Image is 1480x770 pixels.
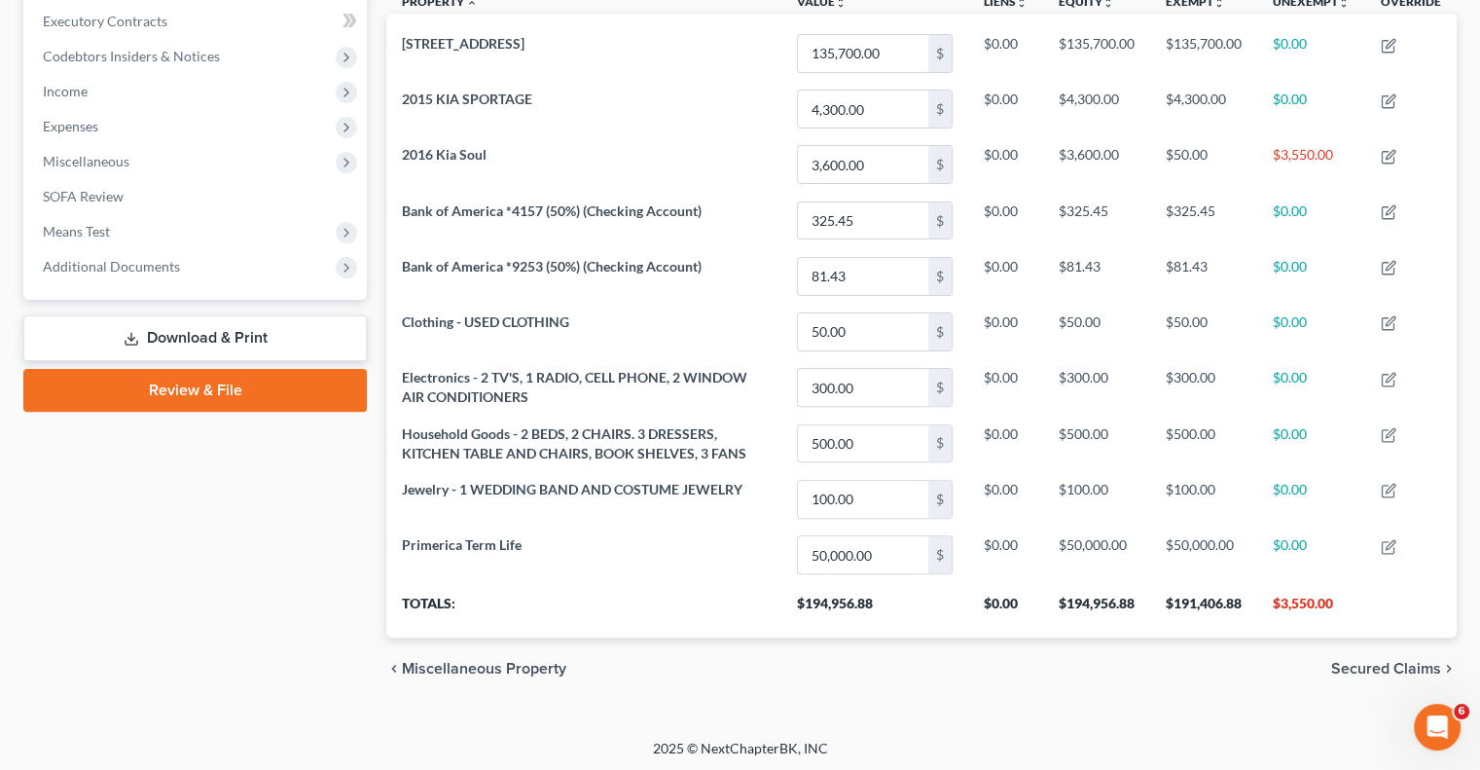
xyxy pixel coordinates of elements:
[798,202,928,239] input: 0.00
[402,258,702,275] span: Bank of America *9253 (50%) (Checking Account)
[402,202,702,219] span: Bank of America *4157 (50%) (Checking Account)
[798,313,928,350] input: 0.00
[1150,248,1257,304] td: $81.43
[1257,304,1365,359] td: $0.00
[27,4,367,39] a: Executory Contracts
[1150,527,1257,582] td: $50,000.00
[798,146,928,183] input: 0.00
[928,425,952,462] div: $
[798,258,928,295] input: 0.00
[1257,359,1365,415] td: $0.00
[1043,248,1150,304] td: $81.43
[968,583,1043,638] th: $0.00
[402,146,487,163] span: 2016 Kia Soul
[1043,25,1150,81] td: $135,700.00
[968,359,1043,415] td: $0.00
[968,304,1043,359] td: $0.00
[1043,583,1150,638] th: $194,956.88
[402,536,522,553] span: Primerica Term Life
[1331,661,1441,677] span: Secured Claims
[1043,416,1150,471] td: $500.00
[386,661,402,677] i: chevron_left
[928,313,952,350] div: $
[968,527,1043,582] td: $0.00
[1150,416,1257,471] td: $500.00
[1043,82,1150,137] td: $4,300.00
[43,258,180,275] span: Additional Documents
[1257,193,1365,248] td: $0.00
[968,471,1043,527] td: $0.00
[928,202,952,239] div: $
[1454,704,1469,719] span: 6
[1150,359,1257,415] td: $300.00
[1257,583,1365,638] th: $3,550.00
[798,369,928,406] input: 0.00
[1150,583,1257,638] th: $191,406.88
[798,35,928,72] input: 0.00
[928,536,952,573] div: $
[1043,137,1150,193] td: $3,600.00
[1043,193,1150,248] td: $325.45
[1257,82,1365,137] td: $0.00
[23,315,367,361] a: Download & Print
[928,146,952,183] div: $
[1150,137,1257,193] td: $50.00
[798,536,928,573] input: 0.00
[968,248,1043,304] td: $0.00
[27,179,367,214] a: SOFA Review
[1441,661,1457,677] i: chevron_right
[1257,137,1365,193] td: $3,550.00
[402,661,566,677] span: Miscellaneous Property
[402,425,746,461] span: Household Goods - 2 BEDS, 2 CHAIRS. 3 DRESSERS, KITCHEN TABLE AND CHAIRS, BOOK SHELVES, 3 FANS
[1150,471,1257,527] td: $100.00
[386,661,566,677] button: chevron_left Miscellaneous Property
[43,83,88,99] span: Income
[43,188,124,204] span: SOFA Review
[798,481,928,518] input: 0.00
[43,223,110,239] span: Means Test
[1043,471,1150,527] td: $100.00
[1257,25,1365,81] td: $0.00
[928,35,952,72] div: $
[1043,527,1150,582] td: $50,000.00
[968,137,1043,193] td: $0.00
[402,313,569,330] span: Clothing - USED CLOTHING
[43,118,98,134] span: Expenses
[386,583,781,638] th: Totals:
[1150,304,1257,359] td: $50.00
[928,369,952,406] div: $
[968,82,1043,137] td: $0.00
[928,481,952,518] div: $
[1331,661,1457,677] button: Secured Claims chevron_right
[1043,359,1150,415] td: $300.00
[1150,82,1257,137] td: $4,300.00
[1150,25,1257,81] td: $135,700.00
[1414,704,1461,751] iframe: Intercom live chat
[1257,416,1365,471] td: $0.00
[968,193,1043,248] td: $0.00
[43,153,129,169] span: Miscellaneous
[928,91,952,128] div: $
[402,91,532,107] span: 2015 KIA SPORTAGE
[928,258,952,295] div: $
[1043,304,1150,359] td: $50.00
[781,583,968,638] th: $194,956.88
[23,369,367,412] a: Review & File
[43,13,167,29] span: Executory Contracts
[968,416,1043,471] td: $0.00
[402,35,524,52] span: [STREET_ADDRESS]
[43,48,220,64] span: Codebtors Insiders & Notices
[798,91,928,128] input: 0.00
[1257,527,1365,582] td: $0.00
[968,25,1043,81] td: $0.00
[798,425,928,462] input: 0.00
[402,481,742,497] span: Jewelry - 1 WEDDING BAND AND COSTUME JEWELRY
[1150,193,1257,248] td: $325.45
[1257,248,1365,304] td: $0.00
[1257,471,1365,527] td: $0.00
[402,369,747,405] span: Electronics - 2 TV'S, 1 RADIO, CELL PHONE, 2 WINDOW AIR CONDITIONERS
